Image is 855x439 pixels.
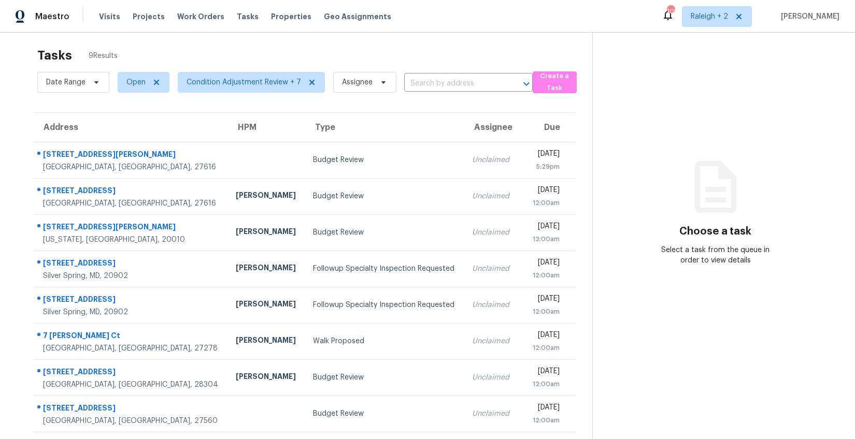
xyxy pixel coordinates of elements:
div: [DATE] [526,366,560,379]
div: [PERSON_NAME] [236,335,296,348]
span: Tasks [237,13,259,20]
span: Assignee [342,77,373,87]
div: Budget Review [313,227,455,238]
div: [GEOGRAPHIC_DATA], [GEOGRAPHIC_DATA], 28304 [43,379,219,390]
div: Followup Specialty Inspection Requested [313,264,455,274]
div: 12:00am [526,198,560,208]
span: Properties [271,11,311,22]
div: Select a task from the queue in order to view details [654,245,777,266]
div: 12:00am [526,306,560,317]
div: Unclaimed [472,227,510,238]
div: Followup Specialty Inspection Requested [313,300,455,310]
div: Walk Proposed [313,336,455,346]
div: 7 [PERSON_NAME] Ct [43,330,219,343]
span: 9 Results [89,51,118,61]
div: [DATE] [526,402,560,415]
div: 5:29pm [526,162,560,172]
div: Unclaimed [472,191,510,201]
div: 105 [667,6,674,17]
div: [DATE] [526,185,560,198]
div: 12:00am [526,270,560,281]
div: Unclaimed [472,336,510,346]
span: Work Orders [177,11,224,22]
div: Silver Spring, MD, 20902 [43,307,219,317]
div: [DATE] [526,294,560,306]
span: Projects [133,11,165,22]
button: Create a Task [533,71,577,93]
span: Raleigh + 2 [691,11,728,22]
div: [STREET_ADDRESS] [43,403,219,416]
div: [STREET_ADDRESS] [43,294,219,307]
div: [PERSON_NAME] [236,190,296,203]
button: Open [519,77,534,91]
th: Due [518,113,576,142]
div: [US_STATE], [GEOGRAPHIC_DATA], 20010 [43,235,219,245]
span: Visits [99,11,120,22]
div: Unclaimed [472,408,510,419]
div: [STREET_ADDRESS] [43,185,219,198]
th: HPM [227,113,305,142]
div: 12:00am [526,343,560,353]
div: [STREET_ADDRESS] [43,367,219,379]
h2: Tasks [37,50,72,61]
div: Unclaimed [472,264,510,274]
th: Address [33,113,227,142]
div: Budget Review [313,372,455,383]
span: Maestro [35,11,69,22]
div: [PERSON_NAME] [236,226,296,239]
div: [PERSON_NAME] [236,262,296,275]
div: Unclaimed [472,372,510,383]
div: [GEOGRAPHIC_DATA], [GEOGRAPHIC_DATA], 27278 [43,343,219,354]
span: Open [126,77,146,87]
div: [STREET_ADDRESS] [43,258,219,271]
span: Date Range [46,77,85,87]
div: [PERSON_NAME] [236,299,296,312]
th: Type [305,113,464,142]
div: [DATE] [526,257,560,270]
div: Unclaimed [472,155,510,165]
span: Create a Task [538,70,572,94]
span: Geo Assignments [324,11,391,22]
div: [DATE] [526,330,560,343]
div: [DATE] [526,221,560,234]
div: 12:00am [526,379,560,389]
div: Budget Review [313,155,455,165]
div: [GEOGRAPHIC_DATA], [GEOGRAPHIC_DATA], 27616 [43,198,219,209]
div: [STREET_ADDRESS][PERSON_NAME] [43,222,219,235]
div: [PERSON_NAME] [236,371,296,384]
span: Condition Adjustment Review + 7 [187,77,301,87]
div: 12:00am [526,415,560,426]
div: [DATE] [526,149,560,162]
span: [PERSON_NAME] [777,11,839,22]
div: Budget Review [313,408,455,419]
div: [GEOGRAPHIC_DATA], [GEOGRAPHIC_DATA], 27560 [43,416,219,426]
h3: Choose a task [679,226,751,237]
div: [STREET_ADDRESS][PERSON_NAME] [43,149,219,162]
div: Unclaimed [472,300,510,310]
div: [GEOGRAPHIC_DATA], [GEOGRAPHIC_DATA], 27616 [43,162,219,172]
div: 12:00am [526,234,560,244]
div: Budget Review [313,191,455,201]
th: Assignee [464,113,518,142]
div: Silver Spring, MD, 20902 [43,271,219,281]
input: Search by address [404,76,504,92]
